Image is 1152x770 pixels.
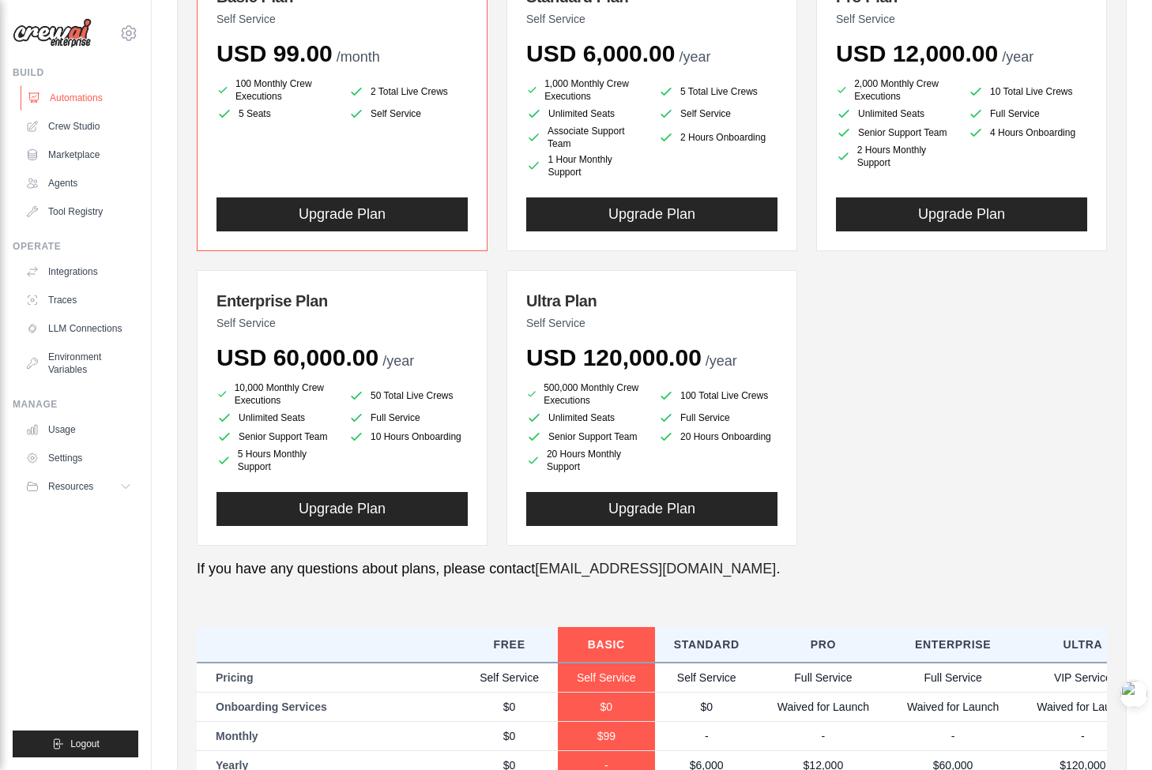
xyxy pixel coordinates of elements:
a: Agents [19,171,138,196]
li: Senior Support Team [526,429,646,445]
li: Self Service [658,106,777,122]
td: $0 [558,692,655,721]
div: Operate [13,240,138,253]
li: 100 Monthly Crew Executions [216,77,336,103]
div: Manage [13,398,138,411]
a: Marketplace [19,142,138,167]
a: Traces [19,287,138,313]
p: Self Service [836,11,1087,27]
span: USD 60,000.00 [216,344,378,370]
a: Settings [19,445,138,471]
li: 5 Hours Monthly Support [216,448,336,473]
span: /year [1002,49,1033,65]
span: /month [337,49,380,65]
td: Monthly [197,721,461,750]
th: Free [461,627,558,663]
li: Full Service [968,106,1087,122]
li: Unlimited Seats [836,106,955,122]
button: Upgrade Plan [216,197,468,231]
p: If you have any questions about plans, please contact . [197,558,1107,580]
button: Upgrade Plan [526,197,777,231]
span: USD 120,000.00 [526,344,702,370]
button: Resources [19,474,138,499]
span: Resources [48,480,93,493]
li: Unlimited Seats [526,410,646,426]
td: VIP Service [1018,663,1147,693]
a: Environment Variables [19,344,138,382]
td: Waived for Launch [759,692,888,721]
iframe: Chat Widget [1073,694,1152,770]
img: Logo [13,18,92,48]
td: Self Service [655,663,759,693]
td: Pricing [197,663,461,693]
li: 10 Hours Onboarding [348,429,468,445]
li: 2 Hours Monthly Support [836,144,955,169]
li: Full Service [348,410,468,426]
td: - [655,721,759,750]
li: 2,000 Monthly Crew Executions [836,77,955,103]
li: Associate Support Team [526,125,646,150]
span: /year [679,49,710,65]
td: $0 [461,721,558,750]
a: [EMAIL_ADDRESS][DOMAIN_NAME] [535,561,776,577]
li: 5 Seats [216,106,336,122]
span: /year [382,353,414,369]
li: 500,000 Monthly Crew Executions [526,381,646,407]
th: Pro [759,627,888,663]
td: Full Service [759,663,888,693]
li: Unlimited Seats [526,106,646,122]
button: Upgrade Plan [526,492,777,526]
td: Full Service [888,663,1018,693]
li: 50 Total Live Crews [348,385,468,407]
a: Crew Studio [19,114,138,139]
td: Onboarding Services [197,692,461,721]
li: 10,000 Monthly Crew Executions [216,381,336,407]
a: LLM Connections [19,316,138,341]
a: Integrations [19,259,138,284]
p: Self Service [216,11,468,27]
td: Waived for Launch [888,692,1018,721]
td: Self Service [461,663,558,693]
h3: Ultra Plan [526,290,777,312]
li: 5 Total Live Crews [658,81,777,103]
li: 20 Hours Monthly Support [526,448,646,473]
button: Upgrade Plan [836,197,1087,231]
li: Full Service [658,410,777,426]
div: Build [13,66,138,79]
td: $0 [461,692,558,721]
li: 1 Hour Monthly Support [526,153,646,178]
td: $0 [655,692,759,721]
li: 2 Hours Onboarding [658,125,777,150]
th: Ultra [1018,627,1147,663]
li: Senior Support Team [836,125,955,141]
a: Usage [19,417,138,442]
li: Self Service [348,106,468,122]
li: Unlimited Seats [216,410,336,426]
td: $99 [558,721,655,750]
th: Standard [655,627,759,663]
td: Waived for Launch [1018,692,1147,721]
span: USD 12,000.00 [836,40,998,66]
li: 4 Hours Onboarding [968,125,1087,141]
li: Senior Support Team [216,429,336,445]
span: USD 6,000.00 [526,40,675,66]
p: Self Service [216,315,468,331]
th: Basic [558,627,655,663]
span: /year [706,353,737,369]
li: 2 Total Live Crews [348,81,468,103]
p: Self Service [526,315,777,331]
p: Self Service [526,11,777,27]
h3: Enterprise Plan [216,290,468,312]
li: 10 Total Live Crews [968,81,1087,103]
span: Logout [70,738,100,750]
li: 100 Total Live Crews [658,385,777,407]
button: Upgrade Plan [216,492,468,526]
li: 20 Hours Onboarding [658,429,777,445]
a: Automations [21,85,140,111]
td: - [759,721,888,750]
li: 1,000 Monthly Crew Executions [526,77,646,103]
span: USD 99.00 [216,40,333,66]
div: 聊天小组件 [1073,694,1152,770]
td: - [888,721,1018,750]
td: Self Service [558,663,655,693]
